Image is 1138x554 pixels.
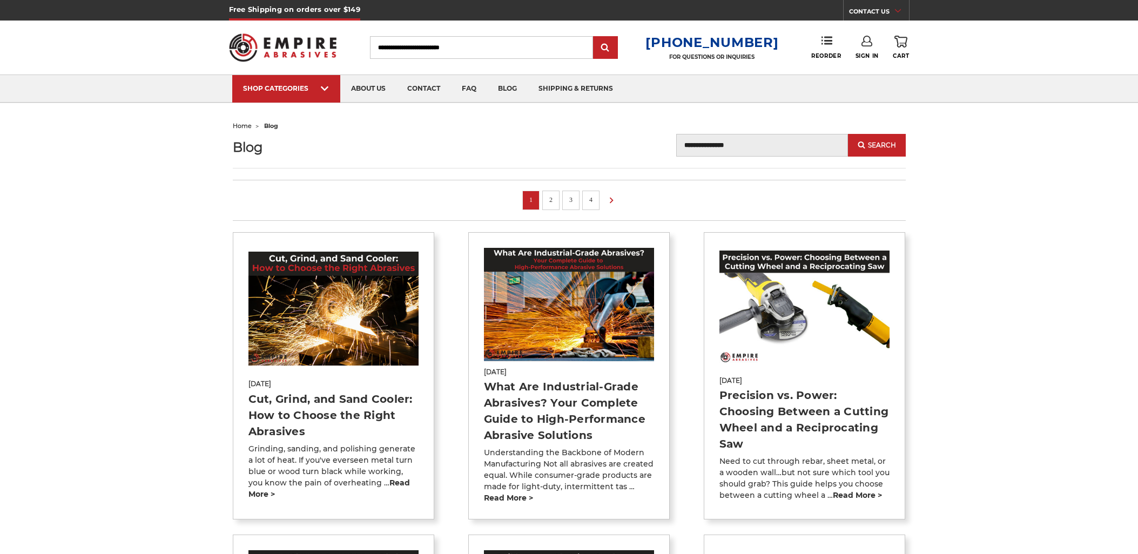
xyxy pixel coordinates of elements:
span: [DATE] [719,376,890,386]
img: What Are Industrial-Grade Abrasives? Your Complete Guide to High-Performance Abrasive Solutions [484,248,655,361]
span: blog [264,122,278,130]
a: blog [487,75,528,103]
a: shipping & returns [528,75,624,103]
a: Reorder [811,36,841,59]
a: What Are Industrial-Grade Abrasives? Your Complete Guide to High-Performance Abrasive Solutions [484,380,645,442]
span: Reorder [811,52,841,59]
a: contact [396,75,451,103]
a: 1 [526,194,536,206]
a: 3 [565,194,576,206]
a: Cart [893,36,909,59]
a: 4 [585,194,596,206]
button: Search [848,134,905,157]
p: Grinding, sanding, and polishing generate a lot of heat. If you've everseen metal turn blue or wo... [248,443,419,500]
input: Submit [595,37,616,59]
p: Need to cut through rebar, sheet metal, or a wooden wall…but not sure which tool you should grab?... [719,456,890,501]
span: Sign In [856,52,879,59]
a: faq [451,75,487,103]
span: [DATE] [248,379,419,389]
a: read more > [484,493,533,503]
a: Cut, Grind, and Sand Cooler: How to Choose the Right Abrasives [248,393,413,438]
a: CONTACT US [849,5,909,21]
a: read more > [833,490,882,500]
a: [PHONE_NUMBER] [645,35,778,50]
a: Precision vs. Power: Choosing Between a Cutting Wheel and a Reciprocating Saw [719,389,889,450]
p: Understanding the Backbone of Modern Manufacturing Not all abrasives are created equal. While con... [484,447,655,504]
a: 2 [546,194,556,206]
a: about us [340,75,396,103]
a: home [233,122,252,130]
img: Precision vs. Power: Choosing Between a Cutting Wheel and a Reciprocating Saw [719,251,890,364]
img: Cut, Grind, and Sand Cooler: How to Choose the Right Abrasives [248,252,419,365]
div: SHOP CATEGORIES [243,84,329,92]
p: FOR QUESTIONS OR INQUIRIES [645,53,778,60]
img: Empire Abrasives [229,26,337,69]
span: Search [868,141,896,149]
span: [DATE] [484,367,655,377]
h1: Blog [233,140,435,154]
span: Cart [893,52,909,59]
a: read more > [248,478,410,499]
